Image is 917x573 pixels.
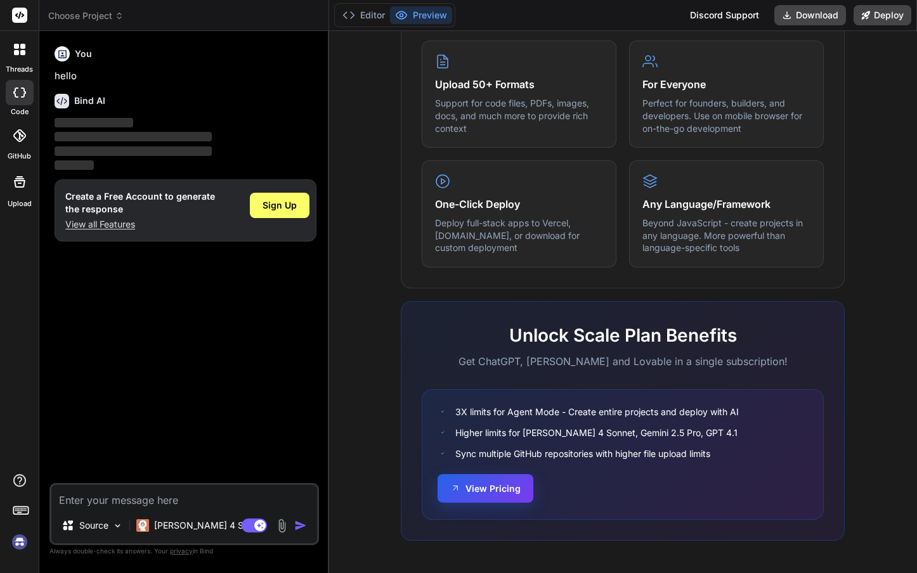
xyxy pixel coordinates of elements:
[112,520,123,531] img: Pick Models
[422,322,824,349] h2: Unlock Scale Plan Benefits
[49,545,319,557] p: Always double-check its answers. Your in Bind
[55,132,212,141] span: ‌
[854,5,911,25] button: Deploy
[438,474,533,503] button: View Pricing
[136,519,149,532] img: Claude 4 Sonnet
[8,198,32,209] label: Upload
[435,77,603,92] h4: Upload 50+ Formats
[774,5,846,25] button: Download
[337,6,390,24] button: Editor
[8,151,31,162] label: GitHub
[435,217,603,254] p: Deploy full-stack apps to Vercel, [DOMAIN_NAME], or download for custom deployment
[642,97,810,134] p: Perfect for founders, builders, and developers. Use on mobile browser for on-the-go development
[6,64,33,75] label: threads
[275,518,289,533] img: attachment
[55,160,94,170] span: ‌
[435,97,603,134] p: Support for code files, PDFs, images, docs, and much more to provide rich context
[422,354,824,369] p: Get ChatGPT, [PERSON_NAME] and Lovable in a single subscription!
[55,69,316,84] p: hello
[642,196,810,212] h4: Any Language/Framework
[154,519,249,532] p: [PERSON_NAME] 4 S..
[682,5,767,25] div: Discord Support
[65,218,215,231] p: View all Features
[65,190,215,216] h1: Create a Free Account to generate the response
[75,48,92,60] h6: You
[455,447,710,460] span: Sync multiple GitHub repositories with higher file upload limits
[455,405,739,418] span: 3X limits for Agent Mode - Create entire projects and deploy with AI
[55,118,133,127] span: ‌
[74,94,105,107] h6: Bind AI
[435,196,603,212] h4: One-Click Deploy
[79,519,108,532] p: Source
[55,146,212,156] span: ‌
[455,426,738,439] span: Higher limits for [PERSON_NAME] 4 Sonnet, Gemini 2.5 Pro, GPT 4.1
[11,106,29,117] label: code
[642,77,810,92] h4: For Everyone
[390,6,452,24] button: Preview
[642,217,810,254] p: Beyond JavaScript - create projects in any language. More powerful than language-specific tools
[9,531,30,553] img: signin
[294,519,307,532] img: icon
[48,10,124,22] span: Choose Project
[263,199,297,212] span: Sign Up
[170,547,193,555] span: privacy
